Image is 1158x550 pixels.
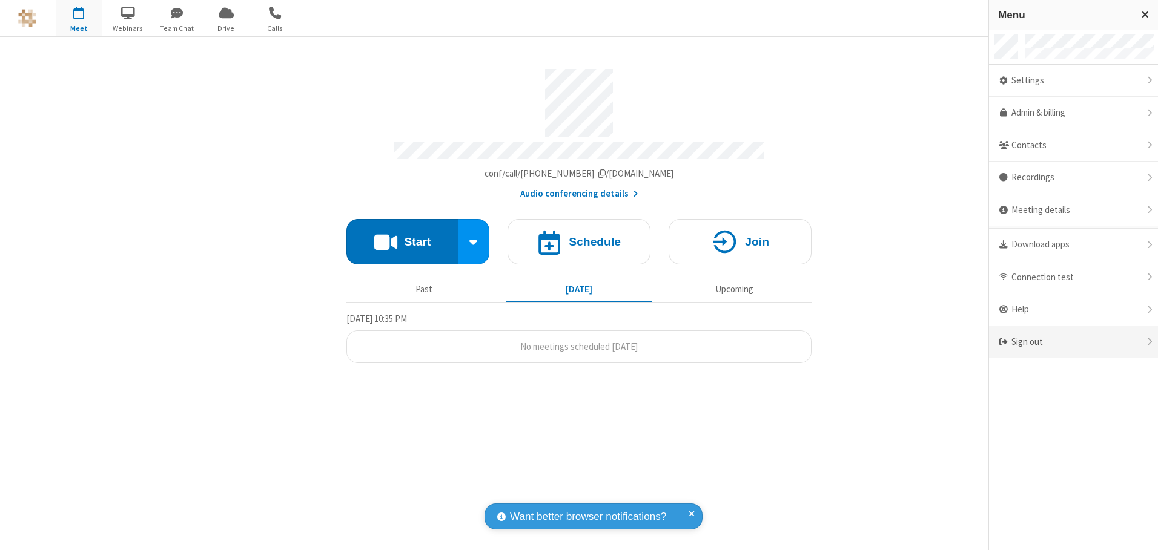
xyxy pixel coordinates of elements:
div: Download apps [989,229,1158,261]
button: [DATE] [506,278,652,301]
span: Calls [253,23,298,34]
a: Admin & billing [989,97,1158,129]
div: Settings [989,65,1158,97]
button: Start [346,219,458,264]
div: Connection test [989,261,1158,294]
span: Drive [203,23,249,34]
span: No meetings scheduled [DATE] [520,341,638,352]
span: Webinars [105,23,151,34]
span: Copy my meeting room link [485,168,674,179]
button: Upcoming [661,278,807,301]
div: Meeting details [989,194,1158,227]
h3: Menu [998,9,1131,21]
button: Past [351,278,497,301]
button: Copy my meeting room linkCopy my meeting room link [485,167,674,181]
div: Contacts [989,129,1158,162]
div: Recordings [989,162,1158,194]
div: Start conference options [458,219,490,264]
span: Meet [56,23,102,34]
div: Help [989,293,1158,326]
button: Schedule [508,219,650,264]
h4: Start [404,236,431,247]
div: Sign out [989,326,1158,358]
img: QA Selenium DO NOT DELETE OR CHANGE [18,9,36,27]
h4: Schedule [569,236,621,247]
button: Join [669,219,812,264]
section: Account details [346,60,812,201]
h4: Join [745,236,769,247]
section: Today's Meetings [346,312,812,364]
span: Want better browser notifications? [510,509,666,525]
span: [DATE] 10:35 PM [346,313,407,324]
span: Team Chat [154,23,200,34]
button: Audio conferencing details [520,187,638,201]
